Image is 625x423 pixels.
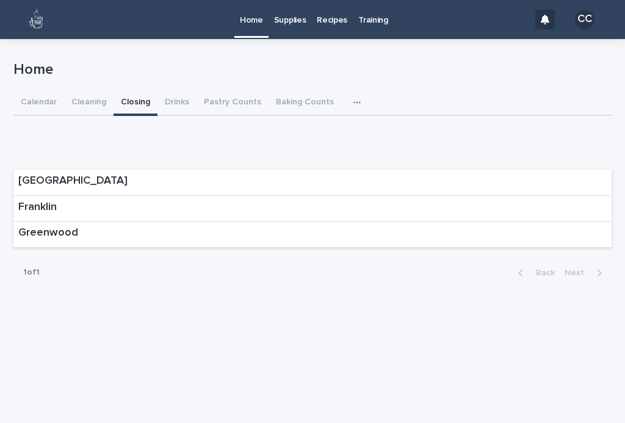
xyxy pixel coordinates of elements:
button: Baking Counts [269,90,341,116]
button: Next [560,267,612,278]
span: Next [565,269,591,277]
button: Drinks [157,90,197,116]
button: Back [508,267,560,278]
p: Home [13,61,607,79]
a: Greenwood [13,222,612,248]
p: Greenwood [18,226,78,240]
a: [GEOGRAPHIC_DATA] [13,170,612,196]
p: Franklin [18,201,57,214]
img: 80hjoBaRqlyywVK24fQd [24,7,49,32]
button: Closing [114,90,157,116]
p: 1 of 1 [13,258,49,287]
p: [GEOGRAPHIC_DATA] [18,175,128,188]
div: CC [575,10,594,29]
span: Back [529,269,555,277]
button: Calendar [13,90,64,116]
a: Franklin [13,196,612,222]
button: Pastry Counts [197,90,269,116]
button: Cleaning [64,90,114,116]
